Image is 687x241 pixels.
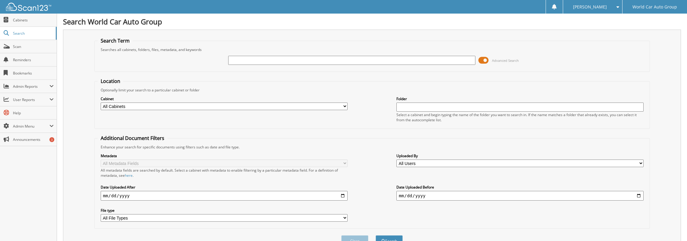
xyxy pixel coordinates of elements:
[13,17,54,23] span: Cabinets
[13,137,54,142] span: Announcements
[101,191,348,201] input: start
[13,71,54,76] span: Bookmarks
[98,78,123,84] legend: Location
[13,97,49,102] span: User Reports
[13,44,54,49] span: Scan
[101,96,348,101] label: Cabinet
[49,137,54,142] div: 3
[13,124,49,129] span: Admin Menu
[396,112,643,122] div: Select a cabinet and begin typing the name of the folder you want to search in. If the name match...
[13,84,49,89] span: Admin Reports
[396,185,643,190] label: Date Uploaded Before
[101,168,348,178] div: All metadata fields are searched by default. Select a cabinet with metadata to enable filtering b...
[98,47,647,52] div: Searches all cabinets, folders, files, metadata, and keywords
[63,17,681,27] h1: Search World Car Auto Group
[98,135,167,141] legend: Additional Document Filters
[13,110,54,116] span: Help
[98,37,133,44] legend: Search Term
[101,208,348,213] label: File type
[101,153,348,158] label: Metadata
[98,87,647,93] div: Optionally limit your search to a particular cabinet or folder
[632,5,677,9] span: World Car Auto Group
[13,57,54,62] span: Reminders
[125,173,133,178] a: here
[396,191,643,201] input: end
[492,58,519,63] span: Advanced Search
[13,31,53,36] span: Search
[98,144,647,150] div: Enhance your search for specific documents using filters such as date and file type.
[101,185,348,190] label: Date Uploaded After
[396,153,643,158] label: Uploaded By
[573,5,607,9] span: [PERSON_NAME]
[6,3,51,11] img: scan123-logo-white.svg
[396,96,643,101] label: Folder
